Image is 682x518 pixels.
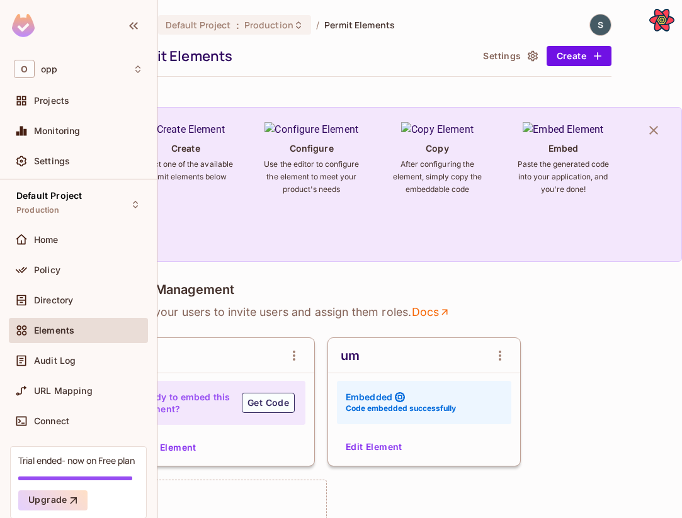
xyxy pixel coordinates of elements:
h4: Ready to embed this Element? [140,391,230,415]
button: Edit Element [341,437,407,457]
button: open Menu [281,343,307,368]
span: Workspace: opp [41,64,57,74]
h4: Create [171,142,200,154]
span: Default Project [166,19,231,31]
div: Permit Elements [122,47,472,65]
h6: After configuring the element, simply copy the embeddable code [389,158,485,196]
h4: Embed [548,142,579,154]
button: Upgrade [18,490,88,510]
span: Connect [34,416,69,426]
button: Open React Query Devtools [649,8,674,33]
span: : [236,20,240,30]
img: Create Element [147,122,225,137]
li: / [316,19,319,31]
span: Default Project [16,191,82,201]
span: Projects [34,96,69,106]
h6: Select one of the available Permit elements below [138,158,234,183]
img: Embed Element [523,122,603,137]
button: open Menu [487,343,513,368]
span: Production [16,205,60,215]
span: Settings [34,156,70,166]
span: Production [244,19,293,31]
span: O [14,60,35,78]
img: Copy Element [401,122,474,137]
img: Configure Element [264,122,358,137]
span: Home [34,235,59,245]
span: Directory [34,295,73,305]
a: Docs [411,305,451,320]
button: Get Code [242,393,295,413]
span: Elements [34,325,74,335]
button: Create [547,46,611,66]
span: Permit Elements [324,19,395,31]
div: um [341,348,360,363]
h6: Use the editor to configure the element to meet your product's needs [264,158,360,196]
button: Settings [478,46,541,66]
img: shuvy ankor [590,14,611,35]
p: Allow your users to invite users and assign them roles . [122,305,611,320]
div: Trial ended- now on Free plan [18,454,135,466]
span: URL Mapping [34,386,93,396]
span: Policy [34,265,60,275]
span: Audit Log [34,356,76,366]
h4: User Management [122,282,234,297]
h6: Paste the generated code into your application, and you're done! [515,158,611,196]
h4: Copy [426,142,448,154]
span: Monitoring [34,126,81,136]
img: SReyMgAAAABJRU5ErkJggg== [12,14,35,37]
h4: Embedded [346,391,392,403]
h6: Code embedded successfully [346,403,456,414]
h4: Configure [290,142,334,154]
button: Edit Element [135,437,202,458]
